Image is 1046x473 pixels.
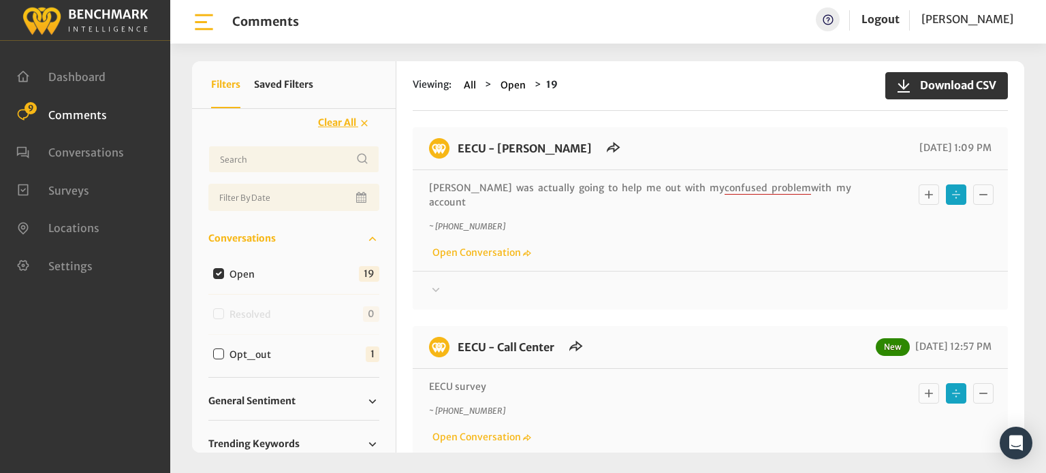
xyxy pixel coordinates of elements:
h1: Comments [232,14,299,29]
a: Logout [861,7,900,31]
div: Open Intercom Messenger [1000,427,1032,459]
a: Open Conversation [429,431,531,443]
input: Username [208,146,379,173]
span: Download CSV [912,77,996,93]
a: Locations [16,220,99,233]
a: Conversations [208,229,379,249]
span: General Sentiment [208,394,296,408]
span: 9 [25,102,37,114]
span: Settings [48,259,93,272]
a: General Sentiment [208,391,379,412]
button: Open Calendar [353,184,371,211]
img: bar [192,10,216,34]
span: 19 [359,266,379,282]
span: [DATE] 12:57 PM [912,340,992,353]
input: Opt_out [213,348,224,359]
input: Open [213,268,224,279]
h6: EECU - Call Center [449,337,562,357]
button: Filters [211,61,240,108]
a: EECU - Call Center [458,340,554,354]
button: Clear All [309,111,379,135]
h6: EECU - Selma Branch [449,138,600,159]
a: Conversations [16,144,124,158]
span: 0 [363,306,379,322]
span: Locations [48,221,99,235]
a: Settings [16,258,93,272]
p: [PERSON_NAME] was actually going to help me out with my with my account [429,181,851,210]
a: EECU - [PERSON_NAME] [458,142,592,155]
button: Download CSV [885,72,1008,99]
a: Trending Keywords [208,434,379,455]
input: Date range input field [208,184,379,211]
span: Conversations [48,146,124,159]
a: Logout [861,12,900,26]
p: EECU survey [429,380,851,394]
span: Surveys [48,183,89,197]
span: New [876,338,910,356]
span: 1 [366,346,379,362]
span: Dashboard [48,70,106,84]
i: ~ [PHONE_NUMBER] [429,406,505,416]
span: Conversations [208,231,276,246]
label: Resolved [225,308,282,322]
button: All [460,78,480,93]
span: confused problem [725,182,811,195]
span: [PERSON_NAME] [921,12,1013,26]
img: benchmark [429,337,449,357]
a: Comments 9 [16,107,107,120]
span: [DATE] 1:09 PM [916,142,992,154]
img: benchmark [429,138,449,159]
button: Open [496,78,530,93]
a: [PERSON_NAME] [921,7,1013,31]
label: Opt_out [225,348,282,362]
div: Basic example [915,380,997,407]
span: Viewing: [413,78,451,93]
span: Clear All [318,116,356,129]
strong: 19 [546,78,558,91]
a: Dashboard [16,69,106,82]
a: Surveys [16,182,89,196]
img: benchmark [22,3,148,37]
span: Comments [48,108,107,121]
label: Open [225,267,266,282]
i: ~ [PHONE_NUMBER] [429,221,505,231]
span: Trending Keywords [208,437,300,451]
div: Basic example [915,181,997,208]
a: Open Conversation [429,246,531,259]
button: Saved Filters [254,61,313,108]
